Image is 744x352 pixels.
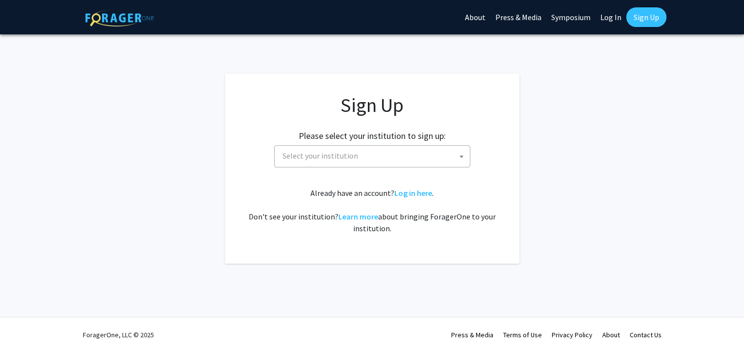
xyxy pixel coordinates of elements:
a: Terms of Use [503,330,542,339]
span: Select your institution [274,145,470,167]
h2: Please select your institution to sign up: [299,131,446,141]
span: Select your institution [282,151,358,161]
a: Press & Media [451,330,493,339]
a: Sign Up [626,7,667,27]
img: ForagerOne Logo [85,9,154,27]
span: Select your institution [279,146,470,166]
div: ForagerOne, LLC © 2025 [83,318,154,352]
a: Contact Us [630,330,662,339]
a: About [602,330,620,339]
a: Learn more about bringing ForagerOne to your institution [338,212,378,221]
a: Privacy Policy [552,330,592,339]
a: Log in here [394,188,432,198]
div: Already have an account? . Don't see your institution? about bringing ForagerOne to your institut... [245,187,500,234]
h1: Sign Up [245,93,500,117]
